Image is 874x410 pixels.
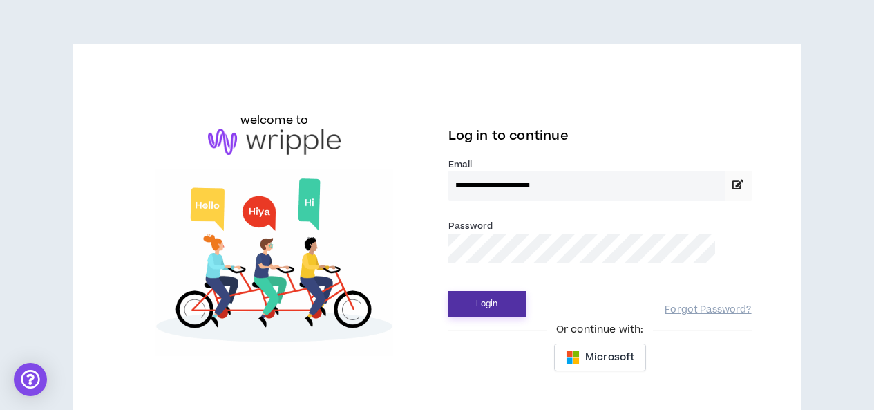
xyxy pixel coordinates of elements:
[448,127,569,145] span: Log in to continue
[448,158,752,171] label: Email
[14,363,47,396] div: Open Intercom Messenger
[547,322,653,337] span: Or continue with:
[448,291,526,317] button: Login
[554,344,646,371] button: Microsoft
[448,220,493,232] label: Password
[122,169,426,357] img: Welcome to Wripple
[585,350,634,365] span: Microsoft
[665,304,751,317] a: Forgot Password?
[240,112,309,129] h6: welcome to
[208,129,341,155] img: logo-brand.png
